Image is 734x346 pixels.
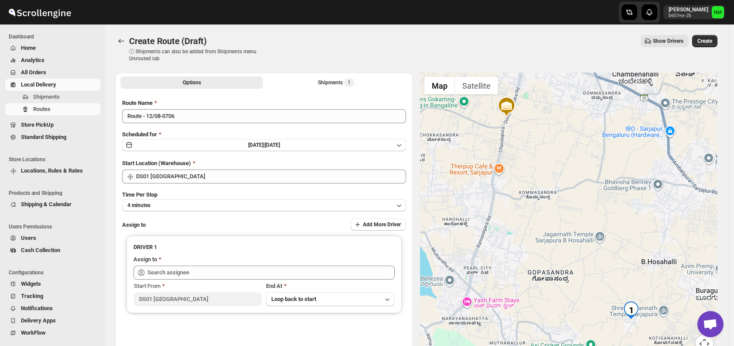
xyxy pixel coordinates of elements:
[5,290,100,302] button: Tracking
[5,91,100,103] button: Shipments
[697,38,712,45] span: Create
[266,282,394,291] div: End At
[653,38,683,45] span: Show Drivers
[120,76,263,89] button: All Route Options
[9,223,100,230] span: Users Permissions
[33,106,51,112] span: Routes
[129,48,266,62] p: ⓘ Shipments can also be added from Shipments menu Unrouted tab
[133,243,395,252] h3: DRIVER 1
[127,202,150,209] span: 4 minutes
[21,305,53,311] span: Notifications
[265,76,407,89] button: Selected Shipments
[21,317,56,324] span: Delivery Apps
[9,190,100,197] span: Products and Shipping
[129,36,207,46] span: Create Route (Draft)
[21,167,83,174] span: Locations, Rules & Rates
[21,45,36,51] span: Home
[7,1,72,23] img: ScrollEngine
[714,10,722,15] text: NM
[692,35,717,47] button: Create
[712,6,724,18] span: Narjit Magar
[5,244,100,256] button: Cash Collection
[5,315,100,327] button: Delivery Apps
[5,327,100,339] button: WorkFlow
[21,57,44,63] span: Analytics
[21,235,36,241] span: Users
[21,280,41,287] span: Widgets
[9,269,100,276] span: Configurations
[134,283,160,289] span: Start From
[348,79,351,86] span: 1
[351,218,406,231] button: Add More Driver
[5,232,100,244] button: Users
[21,329,46,336] span: WorkFlow
[21,134,66,140] span: Standard Shipping
[424,77,455,94] button: Show street map
[455,77,498,94] button: Show satellite imagery
[21,81,56,88] span: Local Delivery
[9,33,100,40] span: Dashboard
[9,156,100,163] span: Store Locations
[115,35,127,47] button: Routes
[21,69,46,76] span: All Orders
[5,103,100,115] button: Routes
[133,255,157,264] div: Assign to
[21,293,43,299] span: Tracking
[266,292,394,306] button: Loop back to start
[663,5,725,19] button: User menu
[21,121,54,128] span: Store PickUp
[5,198,100,211] button: Shipping & Calendar
[122,139,406,151] button: [DATE]|[DATE]
[122,191,157,198] span: Time Per Stop
[122,221,146,228] span: Assign to
[122,131,157,138] span: Scheduled for
[697,311,724,337] a: Open chat
[265,142,280,148] span: [DATE]
[669,13,708,18] p: b607ea-2b
[21,247,60,253] span: Cash Collection
[5,165,100,177] button: Locations, Rules & Rates
[248,142,265,148] span: [DATE] |
[5,278,100,290] button: Widgets
[363,221,401,228] span: Add More Driver
[5,54,100,66] button: Analytics
[641,35,689,47] button: Show Drivers
[183,79,201,86] span: Options
[5,66,100,79] button: All Orders
[122,109,406,123] input: Eg: Bengaluru Route
[669,6,708,13] p: [PERSON_NAME]
[21,201,72,208] span: Shipping & Calendar
[136,170,406,183] input: Search location
[122,199,406,211] button: 4 minutes
[5,302,100,315] button: Notifications
[5,42,100,54] button: Home
[122,160,191,166] span: Start Location (Warehouse)
[622,301,640,319] div: 1
[122,100,153,106] span: Route Name
[33,93,60,100] span: Shipments
[318,78,354,87] div: Shipments
[271,296,316,302] span: Loop back to start
[147,266,395,280] input: Search assignee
